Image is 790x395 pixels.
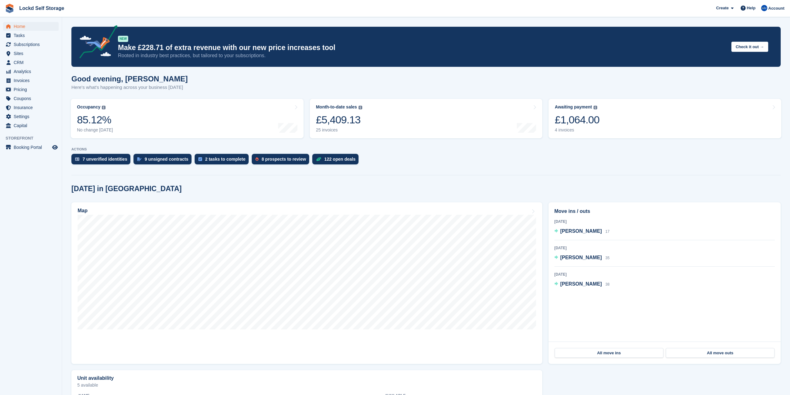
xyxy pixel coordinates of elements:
span: [PERSON_NAME] [560,281,602,287]
a: menu [3,143,59,152]
span: Subscriptions [14,40,51,49]
a: menu [3,22,59,31]
span: Sites [14,49,51,58]
img: deal-1b604bf984904fb50ccaf53a9ad4b4a5d6e5aea283cecdc64d6e3604feb123c2.svg [316,157,321,161]
div: Awaiting payment [555,104,592,110]
h2: Unit availability [77,375,114,381]
p: Make £228.71 of extra revenue with our new price increases tool [118,43,726,52]
img: icon-info-grey-7440780725fd019a000dd9b08b2336e03edf1995a4989e88bcd33f0948082b44.svg [359,106,362,109]
img: verify_identity-adf6edd0f0f0b5bbfe63781bf79b02c33cf7c696d77639b501bdc392416b5a36.svg [75,157,79,161]
h2: Move ins / outs [554,208,775,215]
span: Storefront [6,135,62,141]
a: menu [3,121,59,130]
span: Account [768,5,784,11]
p: Rooted in industry best practices, but tailored to your subscriptions. [118,52,726,59]
img: prospect-51fa495bee0391a8d652442698ab0144808aea92771e9ea1ae160a38d050c398.svg [255,157,259,161]
a: 122 open deals [312,154,362,168]
a: Map [71,202,542,364]
span: Coupons [14,94,51,103]
a: menu [3,31,59,40]
span: Create [716,5,729,11]
span: Pricing [14,85,51,94]
h2: Map [78,208,88,214]
img: price-adjustments-announcement-icon-8257ccfd72463d97f412b2fc003d46551f7dbcb40ab6d574587a9cd5c0d94... [74,25,118,61]
a: All move outs [666,348,774,358]
a: menu [3,112,59,121]
div: 2 tasks to complete [205,157,246,162]
img: task-75834270c22a3079a89374b754ae025e5fb1db73e45f91037f5363f120a921f8.svg [198,157,202,161]
div: NEW [118,36,128,42]
a: menu [3,103,59,112]
a: Occupancy 85.12% No change [DATE] [71,99,304,138]
span: Invoices [14,76,51,85]
a: 9 unsigned contracts [133,154,195,168]
span: CRM [14,58,51,67]
a: Preview store [51,144,59,151]
a: [PERSON_NAME] 35 [554,254,610,262]
img: icon-info-grey-7440780725fd019a000dd9b08b2336e03edf1995a4989e88bcd33f0948082b44.svg [102,106,106,109]
button: Check it out → [731,42,768,52]
img: contract_signature_icon-13c848040528278c33f63329250d36e43548de30e8caae1d1a13099fd9432cc5.svg [137,157,142,161]
img: icon-info-grey-7440780725fd019a000dd9b08b2336e03edf1995a4989e88bcd33f0948082b44.svg [594,106,597,109]
div: No change [DATE] [77,127,113,133]
a: menu [3,85,59,94]
p: ACTIONS [71,147,781,151]
img: Jonny Bleach [761,5,767,11]
p: Here's what's happening across your business [DATE] [71,84,188,91]
span: 38 [605,282,609,287]
span: [PERSON_NAME] [560,255,602,260]
span: Home [14,22,51,31]
a: menu [3,76,59,85]
div: [DATE] [554,219,775,224]
a: All move ins [555,348,663,358]
a: menu [3,49,59,58]
img: stora-icon-8386f47178a22dfd0bd8f6a31ec36ba5ce8667c1dd55bd0f319d3a0aa187defe.svg [5,4,14,13]
a: menu [3,40,59,49]
a: menu [3,67,59,76]
span: 35 [605,256,609,260]
span: 17 [605,229,609,234]
div: 85.12% [77,113,113,126]
a: 2 tasks to complete [195,154,252,168]
div: Occupancy [77,104,100,110]
span: Analytics [14,67,51,76]
h2: [DATE] in [GEOGRAPHIC_DATA] [71,185,182,193]
a: Month-to-date sales £5,409.13 25 invoices [310,99,543,138]
span: [PERSON_NAME] [560,228,602,234]
a: 8 prospects to review [252,154,312,168]
span: Booking Portal [14,143,51,152]
span: Help [747,5,756,11]
a: Awaiting payment £1,064.00 4 invoices [548,99,781,138]
span: Capital [14,121,51,130]
div: 8 prospects to review [262,157,306,162]
a: [PERSON_NAME] 38 [554,280,610,288]
h1: Good evening, [PERSON_NAME] [71,75,188,83]
span: Insurance [14,103,51,112]
div: [DATE] [554,272,775,277]
div: [DATE] [554,245,775,251]
a: menu [3,58,59,67]
div: 122 open deals [324,157,355,162]
span: Settings [14,112,51,121]
a: menu [3,94,59,103]
div: Month-to-date sales [316,104,357,110]
div: £1,064.00 [555,113,599,126]
a: 7 unverified identities [71,154,133,168]
div: 25 invoices [316,127,362,133]
div: 9 unsigned contracts [145,157,188,162]
a: Lockd Self Storage [17,3,67,13]
div: £5,409.13 [316,113,362,126]
div: 4 invoices [555,127,599,133]
span: Tasks [14,31,51,40]
p: 5 available [77,383,536,387]
a: [PERSON_NAME] 17 [554,227,610,236]
div: 7 unverified identities [83,157,127,162]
